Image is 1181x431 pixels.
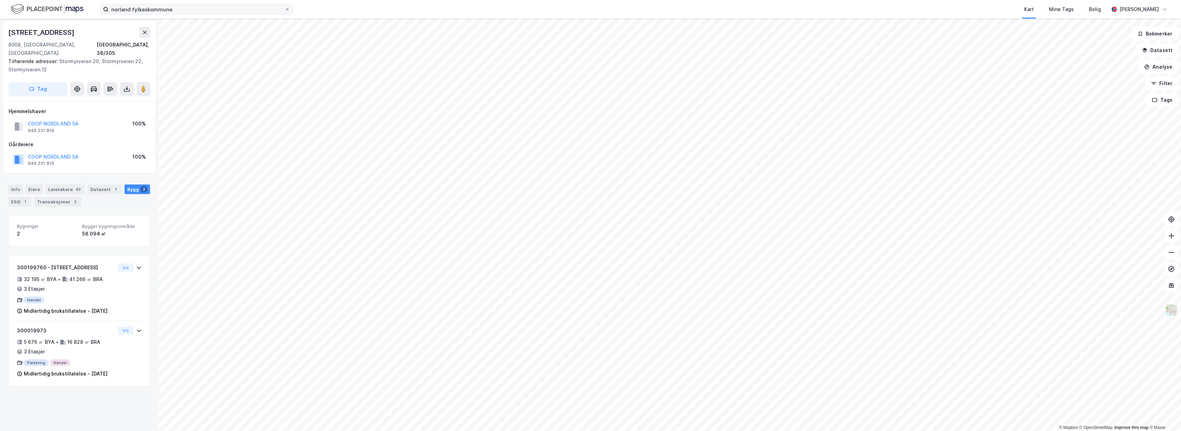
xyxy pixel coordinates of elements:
div: 3 Etasjer [24,285,45,293]
button: Bokmerker [1132,27,1178,41]
button: Vis [118,327,133,335]
div: 2 [72,198,79,205]
div: Hjemmelshaver [9,107,150,116]
input: Søk på adresse, matrikkel, gårdeiere, leietakere eller personer [109,4,284,14]
span: Bygget bygningsområde [82,223,142,229]
button: Datasett [1136,43,1178,57]
div: 300019973 [17,327,115,335]
div: Transaksjoner [34,197,81,207]
div: 41 266 ㎡ BRA [69,275,103,283]
div: 1 [112,186,119,193]
div: Gårdeiere [9,140,150,149]
div: Midlertidig brukstillatelse - [DATE] [24,370,108,378]
div: ESG [8,197,31,207]
span: Tilhørende adresser: [8,58,59,64]
div: Bolig [1089,5,1101,13]
img: logo.f888ab2527a4732fd821a326f86c7f29.svg [11,3,83,15]
img: Z [1165,304,1178,317]
a: Mapbox [1059,425,1078,430]
div: Mine Tags [1049,5,1074,13]
button: Vis [118,263,133,272]
div: 100% [132,120,146,128]
div: Kontrollprogram for chat [1147,398,1181,431]
button: Analyse [1138,60,1178,74]
div: 5 676 ㎡ BYA [24,338,54,346]
div: Eiere [26,184,43,194]
div: [GEOGRAPHIC_DATA], 38/305 [97,41,150,57]
div: 2 [17,230,77,238]
button: Tags [1146,93,1178,107]
button: Tag [8,82,68,96]
div: Datasett [88,184,122,194]
div: Bygg [124,184,150,194]
div: 32 195 ㎡ BYA [24,275,57,283]
iframe: Chat Widget [1147,398,1181,431]
div: 8008, [GEOGRAPHIC_DATA], [GEOGRAPHIC_DATA] [8,41,97,57]
div: 2 [140,186,147,193]
div: Midlertidig brukstillatelse - [DATE] [24,307,108,315]
div: 1 [22,198,29,205]
div: • [56,339,59,345]
div: 58 094 ㎡ [82,230,142,238]
a: Improve this map [1114,425,1149,430]
div: [STREET_ADDRESS] [8,27,76,38]
span: Bygninger [17,223,77,229]
div: Kart [1024,5,1034,13]
div: 3 Etasjer [24,348,45,356]
div: 43 [74,186,82,193]
div: 946 231 819 [28,128,54,133]
div: Info [8,184,23,194]
div: 16 828 ㎡ BRA [67,338,100,346]
div: 946 231 819 [28,161,54,166]
div: • [58,277,61,282]
div: Stormyrveien 20, Stormyrveien 22, Stormyrveien 12 [8,57,145,74]
button: Filter [1145,77,1178,90]
div: [PERSON_NAME] [1120,5,1159,13]
div: Leietakere [46,184,85,194]
div: 100% [132,153,146,161]
a: OpenStreetMap [1079,425,1113,430]
div: 300199760 - [STREET_ADDRESS] [17,263,115,272]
